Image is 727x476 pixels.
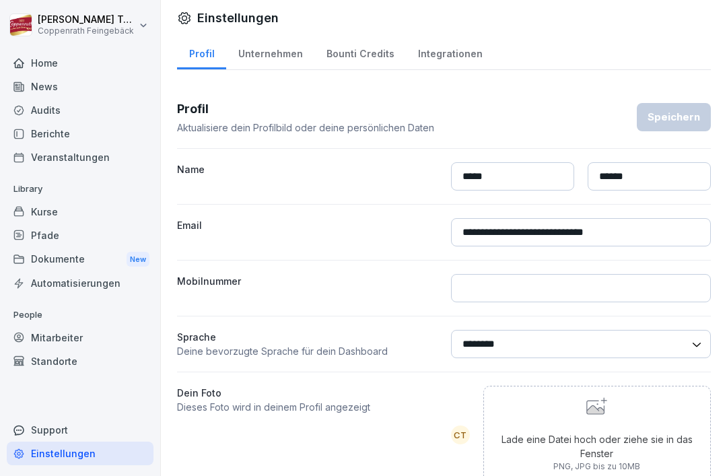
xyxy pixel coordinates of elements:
a: Unternehmen [226,35,314,69]
p: Deine bevorzugte Sprache für dein Dashboard [177,344,438,358]
a: Veranstaltungen [7,145,153,169]
div: Support [7,418,153,442]
a: Home [7,51,153,75]
a: Berichte [7,122,153,145]
a: Integrationen [406,35,494,69]
p: People [7,304,153,326]
div: Dokumente [7,247,153,272]
a: Audits [7,98,153,122]
p: PNG, JPG bis zu 10MB [495,461,700,473]
h1: Einstellungen [197,9,279,27]
button: Speichern [637,103,711,131]
a: DokumenteNew [7,247,153,272]
p: Library [7,178,153,200]
a: Automatisierungen [7,271,153,295]
p: Dieses Foto wird in deinem Profil angezeigt [177,400,438,414]
label: Name [177,162,438,191]
a: Kurse [7,200,153,224]
div: New [127,252,149,267]
p: Aktualisiere dein Profilbild oder deine persönlichen Daten [177,121,434,135]
a: Mitarbeiter [7,326,153,349]
label: Dein Foto [177,386,438,400]
a: Einstellungen [7,442,153,465]
a: Profil [177,35,226,69]
h3: Profil [177,100,434,118]
a: Pfade [7,224,153,247]
div: Speichern [648,110,700,125]
label: Mobilnummer [177,274,438,302]
a: Bounti Credits [314,35,406,69]
p: [PERSON_NAME] Tappel [38,14,136,26]
label: Email [177,218,438,246]
a: Standorte [7,349,153,373]
p: Lade eine Datei hoch oder ziehe sie in das Fenster [495,432,700,461]
div: CT [451,426,470,444]
p: Coppenrath Feingebäck [38,26,136,36]
a: News [7,75,153,98]
p: Sprache [177,330,438,344]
